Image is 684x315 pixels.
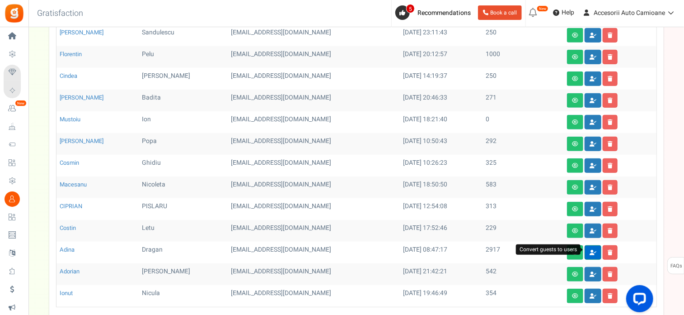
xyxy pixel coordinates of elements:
td: 0 [483,111,564,133]
td: [DATE] 12:54:08 [400,198,483,220]
td: 271 [483,90,564,111]
div: Convert guests to users [516,244,581,255]
h3: Gratisfaction [27,5,93,23]
td: Popa [138,133,227,155]
td: 292 [483,133,564,155]
a: Convert guests to users [585,137,601,151]
a: Costin [60,224,76,232]
td: [EMAIL_ADDRESS][DOMAIN_NAME] [227,242,400,263]
a: Adina [60,245,75,254]
a: Delete user [603,224,618,238]
a: Convert guests to users [585,224,601,238]
td: [EMAIL_ADDRESS][DOMAIN_NAME] [227,155,400,177]
td: [DATE] 23:11:43 [400,24,483,46]
span: 5 [406,4,415,13]
td: [DATE] 21:42:21 [400,263,483,285]
td: [PERSON_NAME] [138,68,227,90]
a: Delete user [603,289,618,303]
span: Recommendations [417,8,471,18]
a: Delete user [603,50,618,64]
a: Delete user [603,202,618,216]
a: New [4,101,24,116]
a: Delete user [603,93,618,108]
td: 2917 [483,242,564,263]
a: Book a call [478,5,522,20]
td: Pelu [138,46,227,68]
a: Convert guests to users [585,289,601,303]
td: [EMAIL_ADDRESS][DOMAIN_NAME] [227,263,400,285]
a: Convert guests to users [585,202,601,216]
a: Cindea [60,72,78,80]
td: [DATE] 20:12:57 [400,46,483,68]
a: [PERSON_NAME] [60,137,104,145]
a: Convert guests to users [585,72,601,86]
td: 325 [483,155,564,177]
td: [EMAIL_ADDRESS][DOMAIN_NAME] [227,220,400,242]
a: Cosmin [60,158,80,167]
td: [EMAIL_ADDRESS][DOMAIN_NAME] [227,24,400,46]
td: 542 [483,263,564,285]
td: [EMAIL_ADDRESS][DOMAIN_NAME] [227,198,400,220]
td: [DATE] 14:19:37 [400,68,483,90]
td: [PERSON_NAME] [138,263,227,285]
td: [DATE] 10:26:23 [400,155,483,177]
a: Delete user [603,158,618,173]
td: Ghidiu [138,155,227,177]
td: [EMAIL_ADDRESS][DOMAIN_NAME] [227,68,400,90]
td: 250 [483,24,564,46]
a: [PERSON_NAME] [60,93,104,102]
em: New [537,5,548,12]
td: Sandulescu [138,24,227,46]
td: [DATE] 20:46:33 [400,90,483,111]
span: Help [559,8,574,17]
a: Convert guests to users [585,28,601,43]
td: Letu [138,220,227,242]
span: FAQs [670,258,682,275]
a: Delete user [603,180,618,195]
a: Convert guests to users [585,180,601,195]
td: [EMAIL_ADDRESS][DOMAIN_NAME] [227,46,400,68]
a: Delete user [603,72,618,86]
a: Delete user [603,115,618,129]
td: [DATE] 08:47:17 [400,242,483,263]
a: Adorian [60,267,80,276]
a: 5 Recommendations [395,5,474,20]
td: Badita [138,90,227,111]
td: [EMAIL_ADDRESS][DOMAIN_NAME] [227,111,400,133]
td: [EMAIL_ADDRESS][DOMAIN_NAME] [227,133,400,155]
td: PISLARU [138,198,227,220]
a: Delete user [603,137,618,151]
td: Nicula [138,285,227,307]
a: Convert guests to users [585,115,601,129]
td: Nicoleta [138,177,227,198]
a: Mustoiu [60,115,81,124]
a: Delete user [603,245,618,260]
td: [DATE] 18:50:50 [400,177,483,198]
a: Ionut [60,289,73,297]
td: 583 [483,177,564,198]
td: [EMAIL_ADDRESS][DOMAIN_NAME] [227,90,400,111]
td: [EMAIL_ADDRESS][DOMAIN_NAME] [227,285,400,307]
td: [DATE] 17:52:46 [400,220,483,242]
a: Help [549,5,578,20]
a: Convert guests to users [585,93,601,108]
span: Accesorii Auto Camioane [594,8,665,18]
em: New [15,100,27,106]
td: 313 [483,198,564,220]
a: Delete user [603,28,618,43]
a: CIPRIAN [60,202,83,210]
td: 229 [483,220,564,242]
img: Gratisfaction [4,3,24,24]
td: 250 [483,68,564,90]
td: [DATE] 19:46:49 [400,285,483,307]
a: Convert guests to users [585,50,601,64]
a: Florentin [60,50,82,58]
a: Convert guests to users [585,158,601,173]
td: Dragan [138,242,227,263]
td: 1000 [483,46,564,68]
a: Macesanu [60,180,87,189]
td: [DATE] 10:50:43 [400,133,483,155]
td: [EMAIL_ADDRESS][DOMAIN_NAME] [227,177,400,198]
td: Ion [138,111,227,133]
